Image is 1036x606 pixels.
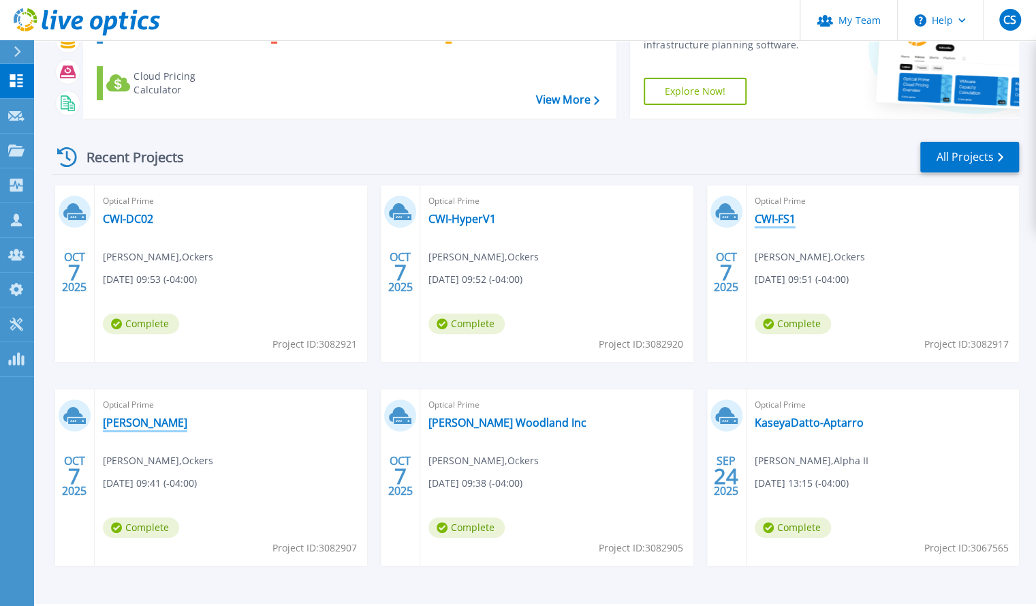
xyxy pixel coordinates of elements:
div: OCT 2025 [61,247,87,297]
span: [PERSON_NAME] , Ockers [755,249,865,264]
span: 7 [68,267,80,278]
span: Optical Prime [755,397,1011,412]
span: Optical Prime [103,194,359,209]
span: Project ID: 3082905 [599,541,683,556]
div: OCT 2025 [61,451,87,501]
span: [PERSON_NAME] , Ockers [428,249,539,264]
span: [PERSON_NAME] , Alpha II [755,453,868,468]
span: [DATE] 09:53 (-04:00) [103,272,197,287]
span: Project ID: 3067565 [924,541,1009,556]
a: All Projects [920,142,1019,172]
div: SEP 2025 [713,451,739,501]
a: [PERSON_NAME] Woodland Inc [428,416,586,429]
span: [DATE] 09:51 (-04:00) [755,272,849,287]
span: 7 [68,470,80,482]
div: Cloud Pricing Calculator [134,70,242,97]
span: CS [1003,14,1016,25]
span: [DATE] 13:15 (-04:00) [755,476,849,491]
span: Project ID: 3082917 [924,337,1009,352]
span: Optical Prime [755,194,1011,209]
span: Complete [428,314,505,334]
span: Complete [755,517,831,538]
span: Project ID: 3082921 [272,337,357,352]
div: OCT 2025 [388,451,413,501]
span: Optical Prime [428,194,685,209]
span: [PERSON_NAME] , Ockers [428,453,539,468]
span: Complete [755,314,831,334]
span: Project ID: 3082907 [272,541,357,556]
a: Cloud Pricing Calculator [97,66,249,100]
span: 7 [720,267,732,278]
a: CWI-DC02 [103,212,153,226]
div: Recent Projects [52,140,202,174]
span: [PERSON_NAME] , Ockers [103,453,213,468]
a: KaseyaDatto-Aptarro [755,416,864,429]
span: Optical Prime [428,397,685,412]
a: CWI-HyperV1 [428,212,496,226]
span: 24 [714,470,738,482]
a: View More [535,93,599,106]
span: Complete [103,517,179,538]
span: Project ID: 3082920 [599,337,683,352]
span: Optical Prime [103,397,359,412]
span: Complete [428,517,505,538]
a: [PERSON_NAME] [103,416,187,429]
span: [DATE] 09:52 (-04:00) [428,272,522,287]
span: [PERSON_NAME] , Ockers [103,249,213,264]
a: Explore Now! [644,78,747,105]
span: [DATE] 09:41 (-04:00) [103,476,197,491]
span: 7 [394,470,407,482]
span: Complete [103,314,179,334]
span: [DATE] 09:38 (-04:00) [428,476,522,491]
span: 7 [394,267,407,278]
div: OCT 2025 [388,247,413,297]
a: CWI-FS1 [755,212,796,226]
div: OCT 2025 [713,247,739,297]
